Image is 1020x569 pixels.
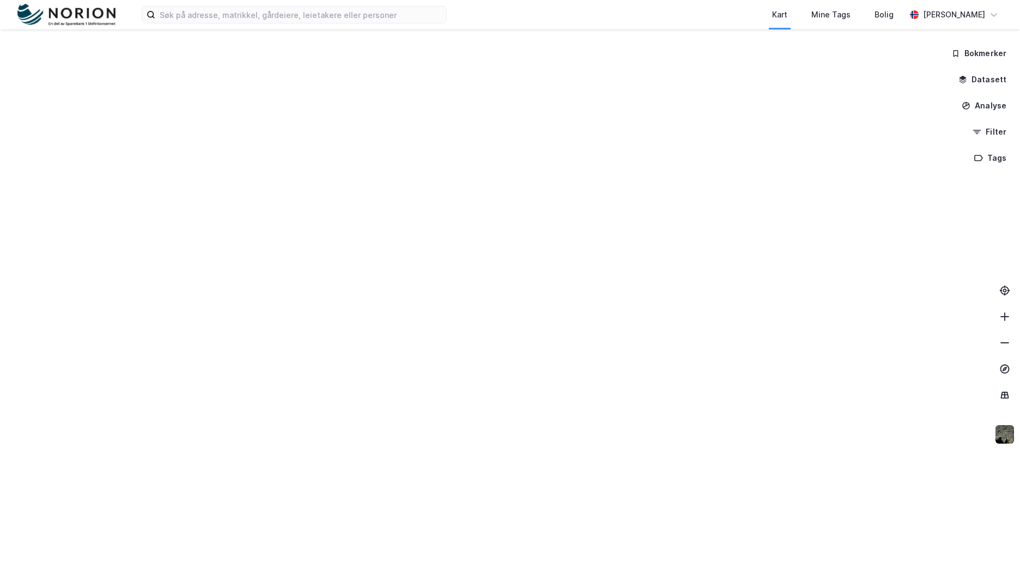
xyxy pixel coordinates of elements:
div: Mine Tags [811,8,851,21]
div: Kart [772,8,787,21]
img: norion-logo.80e7a08dc31c2e691866.png [17,4,116,26]
div: [PERSON_NAME] [923,8,985,21]
iframe: Chat Widget [966,517,1020,569]
div: Bolig [875,8,894,21]
input: Søk på adresse, matrikkel, gårdeiere, leietakere eller personer [155,7,446,23]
